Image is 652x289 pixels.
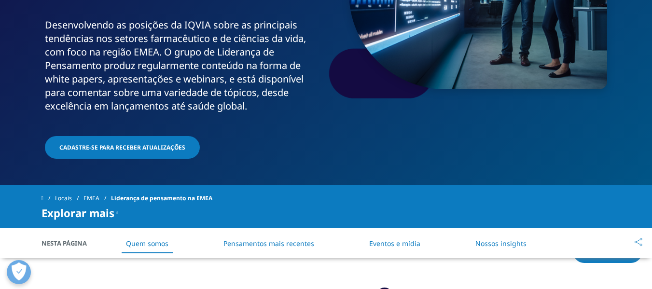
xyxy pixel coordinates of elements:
font: Locais [55,194,72,202]
font: EMEA [83,194,99,202]
font: Explorar mais [42,206,114,220]
font: Desenvolvendo as posições da IQVIA sobre as principais tendências nos setores farmacêutico e de c... [45,18,306,112]
a: Cadastre-se para receber atualizações [45,136,200,159]
button: Abrir preferências [7,260,31,284]
a: Eventos e mídia [369,239,420,248]
font: Cadastre-se para receber atualizações [59,143,185,151]
a: Quem somos [126,239,168,248]
font: Liderança de pensamento na EMEA [111,194,212,202]
font: Nesta página [42,239,87,248]
a: Pensamentos mais recentes [223,239,314,248]
a: EMEA [83,190,111,207]
a: Locais [55,190,83,207]
a: Nossos insights [475,239,527,248]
